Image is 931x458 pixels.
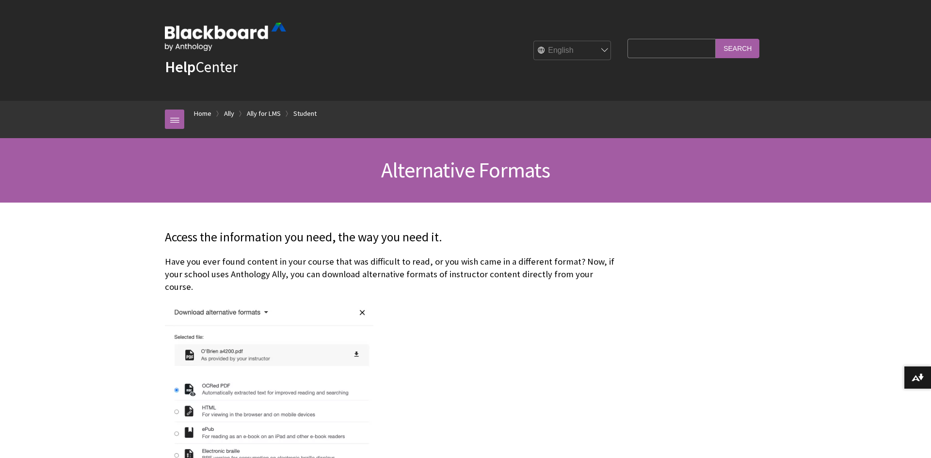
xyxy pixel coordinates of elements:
img: Blackboard by Anthology [165,23,286,51]
p: Have you ever found content in your course that was difficult to read, or you wish came in a diff... [165,255,623,294]
select: Site Language Selector [534,41,611,61]
a: Ally for LMS [247,108,281,120]
a: Home [194,108,211,120]
input: Search [716,39,759,58]
span: Alternative Formats [381,157,550,183]
p: Access the information you need, the way you need it. [165,229,623,246]
a: Student [293,108,317,120]
a: Ally [224,108,234,120]
strong: Help [165,57,195,77]
a: HelpCenter [165,57,238,77]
